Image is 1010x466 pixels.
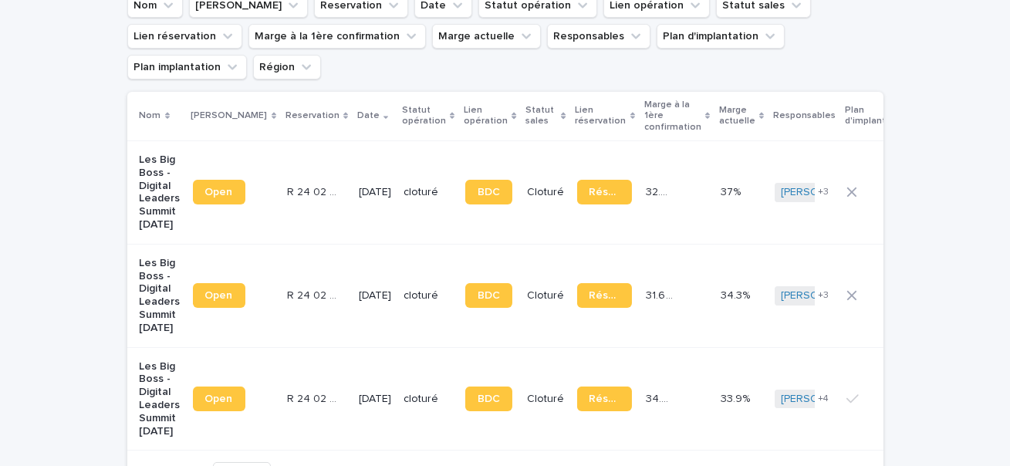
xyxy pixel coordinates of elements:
[287,286,345,302] p: R 24 02 2251
[404,393,453,406] p: cloturé
[478,187,500,198] span: BDC
[646,286,677,302] p: 31.6 %
[547,24,650,49] button: Responsables
[193,387,245,411] a: Open
[285,107,339,124] p: Reservation
[253,55,321,79] button: Région
[589,393,620,404] span: Réservation
[478,290,500,301] span: BDC
[287,390,345,406] p: R 24 02 2249
[818,187,829,197] span: + 3
[644,96,701,136] p: Marge à la 1ère confirmation
[781,186,865,199] a: [PERSON_NAME]
[773,107,836,124] p: Responsables
[781,393,865,406] a: [PERSON_NAME]
[818,291,829,300] span: + 3
[577,180,632,204] a: Réservation
[140,360,181,438] p: Les Big Boss - Digital Leaders Summit [DATE]
[818,394,829,404] span: + 4
[205,290,233,301] span: Open
[576,102,627,130] p: Lien réservation
[646,390,677,406] p: 34.5 %
[478,393,500,404] span: BDC
[721,183,744,199] p: 37%
[404,186,453,199] p: cloturé
[359,186,391,199] p: [DATE]
[719,102,755,130] p: Marge actuelle
[465,387,512,411] a: BDC
[465,180,512,204] a: BDC
[140,107,161,124] p: Nom
[404,289,453,302] p: cloturé
[845,102,909,130] p: Plan d'implantation
[465,283,512,308] a: BDC
[402,102,446,130] p: Statut opération
[528,289,565,302] p: Cloturé
[528,393,565,406] p: Cloturé
[721,286,753,302] p: 34.3%
[589,290,620,301] span: Réservation
[205,187,233,198] span: Open
[140,257,181,335] p: Les Big Boss - Digital Leaders Summit [DATE]
[248,24,426,49] button: Marge à la 1ère confirmation
[357,107,380,124] p: Date
[432,24,541,49] button: Marge actuelle
[127,55,247,79] button: Plan implantation
[359,393,391,406] p: [DATE]
[781,289,865,302] a: [PERSON_NAME]
[191,107,268,124] p: [PERSON_NAME]
[646,183,677,199] p: 32.2 %
[577,283,632,308] a: Réservation
[721,390,753,406] p: 33.9%
[287,183,345,199] p: R 24 02 2253
[359,289,391,302] p: [DATE]
[193,180,245,204] a: Open
[464,102,508,130] p: Lien opération
[140,154,181,231] p: Les Big Boss - Digital Leaders Summit [DATE]
[657,24,785,49] button: Plan d'implantation
[526,102,558,130] p: Statut sales
[589,187,620,198] span: Réservation
[205,393,233,404] span: Open
[528,186,565,199] p: Cloturé
[577,387,632,411] a: Réservation
[193,283,245,308] a: Open
[127,24,242,49] button: Lien réservation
